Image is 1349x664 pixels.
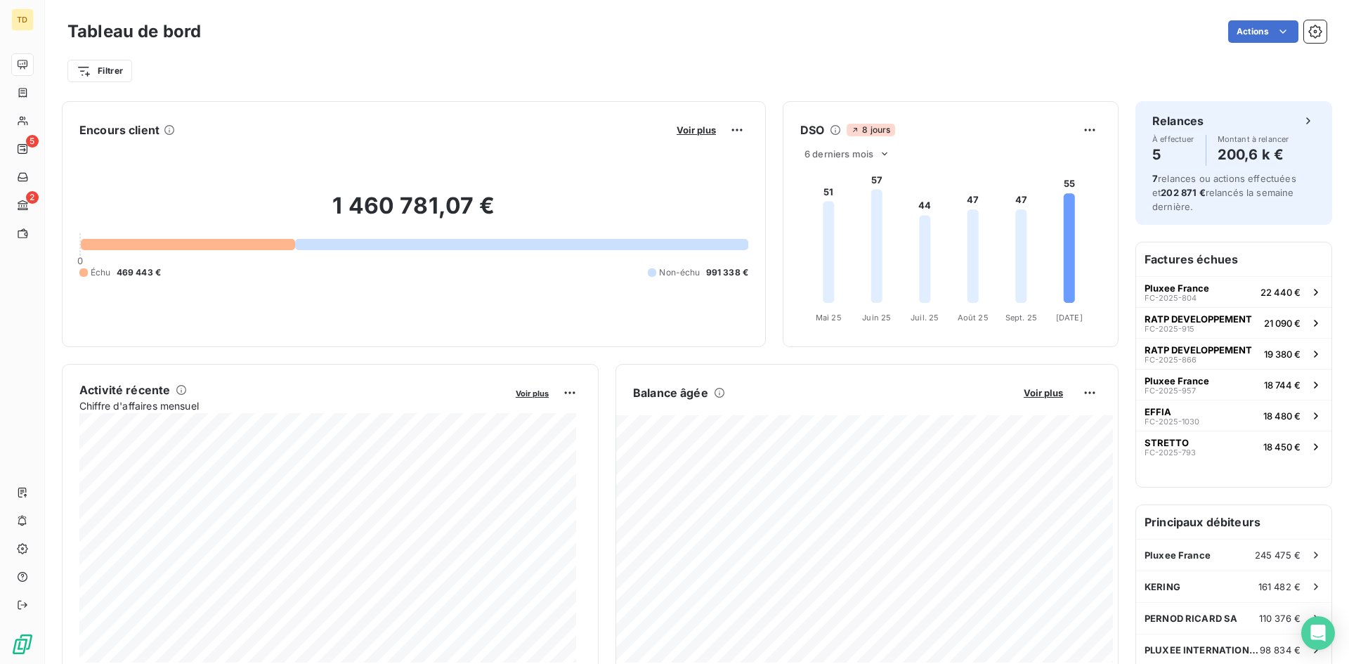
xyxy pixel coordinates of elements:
span: STRETTO [1145,437,1189,448]
span: FC-2025-793 [1145,448,1196,457]
span: 5 [26,135,39,148]
span: 0 [77,255,83,266]
span: Pluxee France [1145,549,1211,561]
h6: Principaux débiteurs [1136,505,1331,539]
h2: 1 460 781,07 € [79,192,748,234]
h6: DSO [800,122,824,138]
span: FC-2025-915 [1145,325,1194,333]
span: Pluxee France [1145,375,1209,386]
span: RATP DEVELOPPEMENT [1145,313,1252,325]
button: Voir plus [672,124,720,136]
span: Non-échu [659,266,700,279]
span: 6 derniers mois [804,148,873,160]
button: Actions [1228,20,1298,43]
div: Open Intercom Messenger [1301,616,1335,650]
span: FC-2025-866 [1145,356,1197,364]
span: 245 475 € [1255,549,1301,561]
tspan: Août 25 [958,313,989,323]
span: Voir plus [1024,387,1063,398]
span: 7 [1152,173,1158,184]
span: 110 376 € [1259,613,1301,624]
button: Voir plus [511,386,553,399]
button: Pluxee FranceFC-2025-80422 440 € [1136,276,1331,307]
span: 22 440 € [1260,287,1301,298]
h6: Activité récente [79,382,170,398]
span: Pluxee France [1145,282,1209,294]
span: KERING [1145,581,1180,592]
span: EFFIA [1145,406,1171,417]
span: 2 [26,191,39,204]
span: FC-2025-1030 [1145,417,1199,426]
button: Voir plus [1019,386,1067,399]
span: 991 338 € [706,266,748,279]
button: EFFIAFC-2025-103018 480 € [1136,400,1331,431]
tspan: Sept. 25 [1005,313,1037,323]
span: RATP DEVELOPPEMENT [1145,344,1252,356]
button: Filtrer [67,60,132,82]
span: Voir plus [516,389,549,398]
tspan: Juin 25 [862,313,891,323]
span: 18 450 € [1263,441,1301,453]
span: relances ou actions effectuées et relancés la semaine dernière. [1152,173,1296,212]
tspan: Mai 25 [816,313,842,323]
h3: Tableau de bord [67,19,201,44]
span: 18 480 € [1263,410,1301,422]
h6: Balance âgée [633,384,708,401]
span: 202 871 € [1161,187,1205,198]
span: 161 482 € [1258,581,1301,592]
span: 469 443 € [117,266,161,279]
div: TD [11,8,34,31]
span: 98 834 € [1260,644,1301,656]
tspan: Juil. 25 [911,313,939,323]
span: PLUXEE INTERNATIONAL [1145,644,1260,656]
button: Pluxee FranceFC-2025-95718 744 € [1136,369,1331,400]
h6: Factures échues [1136,242,1331,276]
span: 8 jours [847,124,894,136]
span: 19 380 € [1264,349,1301,360]
span: Montant à relancer [1218,135,1289,143]
span: PERNOD RICARD SA [1145,613,1237,624]
span: FC-2025-957 [1145,386,1196,395]
button: STRETTOFC-2025-79318 450 € [1136,431,1331,462]
span: À effectuer [1152,135,1194,143]
img: Logo LeanPay [11,633,34,656]
span: 21 090 € [1264,318,1301,329]
span: 18 744 € [1264,379,1301,391]
h6: Encours client [79,122,159,138]
span: FC-2025-804 [1145,294,1197,302]
h4: 200,6 k € [1218,143,1289,166]
span: Échu [91,266,111,279]
h6: Relances [1152,112,1204,129]
button: RATP DEVELOPPEMENTFC-2025-91521 090 € [1136,307,1331,338]
button: RATP DEVELOPPEMENTFC-2025-86619 380 € [1136,338,1331,369]
h4: 5 [1152,143,1194,166]
span: Chiffre d'affaires mensuel [79,398,506,413]
tspan: [DATE] [1056,313,1083,323]
span: Voir plus [677,124,716,136]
